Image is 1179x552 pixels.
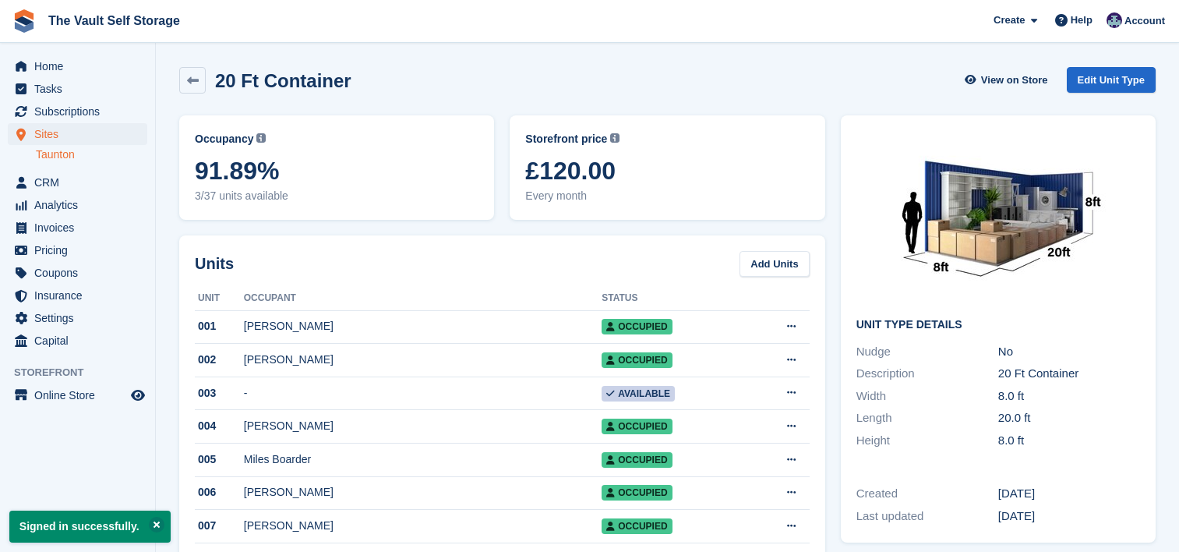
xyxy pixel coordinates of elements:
[602,386,675,402] span: Available
[34,330,128,352] span: Capital
[34,384,128,406] span: Online Store
[244,484,602,501] div: [PERSON_NAME]
[195,252,234,275] h2: Units
[8,123,147,145] a: menu
[9,511,171,543] p: Signed in successfully.
[610,133,620,143] img: icon-info-grey-7440780725fd019a000dd9b08b2336e03edf1995a4989e88bcd33f0948082b44.svg
[42,8,186,34] a: The Vault Self Storage
[34,217,128,239] span: Invoices
[998,387,1140,405] div: 8.0 ft
[994,12,1025,28] span: Create
[856,319,1140,331] h2: Unit Type details
[8,194,147,216] a: menu
[856,508,998,525] div: Last updated
[34,101,128,122] span: Subscriptions
[1067,67,1156,93] a: Edit Unit Type
[8,55,147,77] a: menu
[195,188,478,204] span: 3/37 units available
[602,518,672,534] span: Occupied
[244,318,602,334] div: [PERSON_NAME]
[602,352,672,368] span: Occupied
[34,55,128,77] span: Home
[244,352,602,368] div: [PERSON_NAME]
[602,452,672,468] span: Occupied
[998,409,1140,427] div: 20.0 ft
[8,330,147,352] a: menu
[34,172,128,193] span: CRM
[981,73,1048,88] span: View on Store
[34,285,128,306] span: Insurance
[998,432,1140,450] div: 8.0 ft
[525,157,809,185] span: £120.00
[8,172,147,193] a: menu
[129,386,147,405] a: Preview store
[1107,12,1122,28] img: Hannah
[998,365,1140,383] div: 20 Ft Container
[8,384,147,406] a: menu
[602,286,745,311] th: Status
[8,78,147,100] a: menu
[602,419,672,434] span: Occupied
[195,318,244,334] div: 001
[244,377,602,410] td: -
[856,432,998,450] div: Height
[856,365,998,383] div: Description
[215,70,351,91] h2: 20 Ft Container
[14,365,155,380] span: Storefront
[34,78,128,100] span: Tasks
[34,307,128,329] span: Settings
[195,352,244,368] div: 002
[12,9,36,33] img: stora-icon-8386f47178a22dfd0bd8f6a31ec36ba5ce8667c1dd55bd0f319d3a0aa187defe.svg
[8,285,147,306] a: menu
[8,101,147,122] a: menu
[244,451,602,468] div: Miles Boarder
[963,67,1054,93] a: View on Store
[8,239,147,261] a: menu
[740,251,809,277] a: Add Units
[856,409,998,427] div: Length
[195,385,244,402] div: 003
[1124,13,1165,29] span: Account
[998,508,1140,525] div: [DATE]
[998,343,1140,361] div: No
[195,451,244,468] div: 005
[244,286,602,311] th: Occupant
[244,418,602,434] div: [PERSON_NAME]
[244,518,602,534] div: [PERSON_NAME]
[195,131,253,147] span: Occupancy
[8,217,147,239] a: menu
[8,262,147,284] a: menu
[602,319,672,334] span: Occupied
[998,485,1140,503] div: [DATE]
[8,307,147,329] a: menu
[1071,12,1093,28] span: Help
[195,157,478,185] span: 91.89%
[602,485,672,501] span: Occupied
[525,131,607,147] span: Storefront price
[525,188,809,204] span: Every month
[256,133,266,143] img: icon-info-grey-7440780725fd019a000dd9b08b2336e03edf1995a4989e88bcd33f0948082b44.svg
[856,485,998,503] div: Created
[195,286,244,311] th: Unit
[195,484,244,501] div: 006
[195,518,244,534] div: 007
[34,194,128,216] span: Analytics
[34,239,128,261] span: Pricing
[34,123,128,145] span: Sites
[881,131,1115,306] img: 20-ft-container%20(1).jpg
[34,262,128,284] span: Coupons
[856,387,998,405] div: Width
[36,147,147,162] a: Taunton
[856,343,998,361] div: Nudge
[195,418,244,434] div: 004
